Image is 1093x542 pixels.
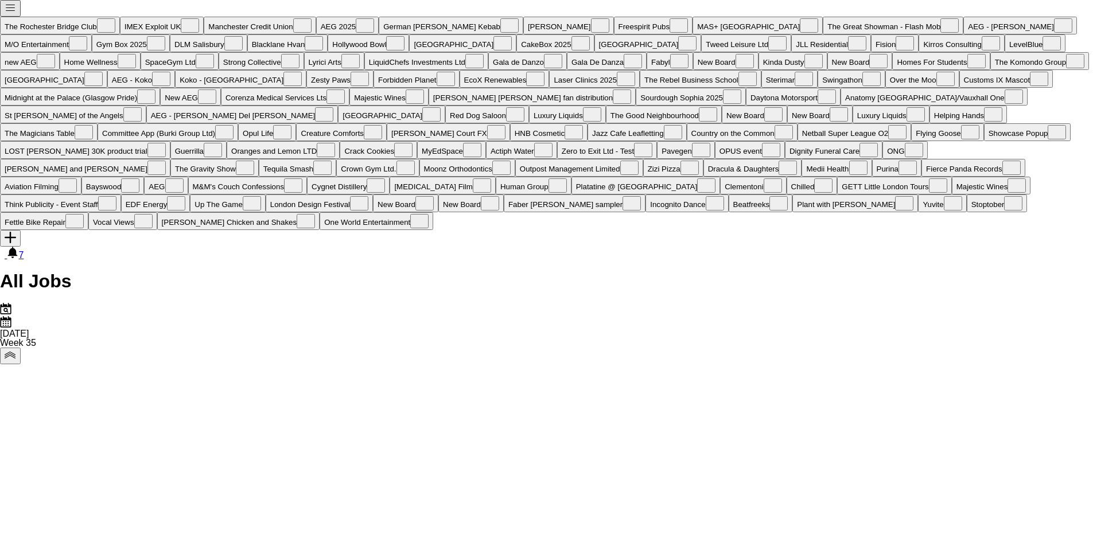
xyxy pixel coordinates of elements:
button: Laser Clinics 2025 [549,70,640,88]
button: The Good Neighbourhood [606,106,722,123]
button: Showcase Popup [984,123,1071,141]
button: [PERSON_NAME] [523,17,614,34]
button: Koko - [GEOGRAPHIC_DATA] [175,70,306,88]
button: [PERSON_NAME] Chicken and Shakes [157,212,320,230]
button: The Rebel Business School [640,70,761,88]
button: Over the Moo [885,70,959,88]
button: Crack Cookies [340,141,417,159]
button: Majestic Wines [349,88,429,106]
button: [PERSON_NAME] Court FX [387,123,510,141]
button: Opul Life [238,123,296,141]
button: Kinda Dusty [759,52,827,70]
button: CakeBox 2025 [516,34,594,52]
button: Beatfreeks [729,194,793,212]
button: LiquidChefs Investments Ltd [364,52,488,70]
button: Swingathon [818,70,885,88]
button: Human Group [496,177,571,194]
button: Pavegen [657,141,715,159]
button: Yuvite [918,194,966,212]
button: AEG - [PERSON_NAME] [963,17,1077,34]
button: New Board [693,52,759,70]
button: Sourdough Sophia 2025 [636,88,746,106]
button: Fision [871,34,919,52]
button: AEG [144,177,188,194]
button: London Design Festival [266,194,373,212]
button: Tweed Leisure Ltd [701,34,791,52]
button: EcoX Renewables [460,70,550,88]
button: IMEX Exploit UK [120,17,204,34]
button: New Board [827,52,893,70]
button: Creature Comforts [296,123,387,141]
button: AEG - [PERSON_NAME] Del [PERSON_NAME] [146,106,339,123]
button: Red Dog Saloon [445,106,529,123]
button: Netball Super League O2 [798,123,911,141]
button: Moonz Orthodontics [419,159,515,177]
button: New AEG [160,88,221,106]
button: Homes For Students [892,52,990,70]
button: New Board [722,106,787,123]
button: HNB Cosmetic [510,123,588,141]
button: Faber [PERSON_NAME] sampler [504,194,645,212]
button: Vocal Views [88,212,157,230]
button: Hollywood Bowl [328,34,409,52]
button: Jazz Cafe Leafletting [588,123,686,141]
button: Sterimar [761,70,818,88]
button: Luxury Liquids [529,106,606,123]
button: Dignity Funeral Care [785,141,882,159]
button: OPUS event [715,141,785,159]
button: Gym Box 2025 [92,34,170,52]
button: The Gravity Show [170,159,259,177]
button: MAS+ [GEOGRAPHIC_DATA] [693,17,823,34]
button: Fabyl [647,52,693,70]
button: Stoptober [967,194,1028,212]
button: Up The Game [190,194,265,212]
button: Plant with [PERSON_NAME] [792,194,918,212]
button: [GEOGRAPHIC_DATA] [409,34,516,52]
button: Flying Goose [911,123,984,141]
button: Purina [872,159,922,177]
button: Tequila Smash [259,159,336,177]
div: Chat Widget [1036,487,1093,542]
button: Crown Gym Ltd. [336,159,419,177]
button: Luxury Liquids [853,106,929,123]
button: SpaceGym Ltd [141,52,219,70]
button: Incognito Dance [645,194,728,212]
button: [PERSON_NAME] [PERSON_NAME] fan distribution [429,88,636,106]
button: Manchester Credit Union [204,17,316,34]
button: Customs IX Mascot [959,70,1053,88]
button: Cygnet Distillery [307,177,390,194]
button: Forbidden Planet [374,70,460,88]
span: 7 [18,250,24,260]
button: Medii Health [802,159,872,177]
button: Kirros Consulting [919,34,1004,52]
button: Bayswood [81,177,145,194]
button: Outpost Management Limited [515,159,643,177]
button: Zizi Pizza [643,159,703,177]
button: Zero to Exit Ltd - Test [557,141,657,159]
button: Actiph Water [486,141,557,159]
button: Helping Hands [929,106,1007,123]
button: New Board [787,106,853,123]
button: Fierce Panda Records [921,159,1025,177]
button: EDF Energy [121,194,190,212]
button: New Board [438,194,504,212]
button: Anatomy [GEOGRAPHIC_DATA]/Vauxhall One [841,88,1028,106]
button: AEG - Koko [107,70,175,88]
button: Home Wellness [60,52,141,70]
button: Platatine @ [GEOGRAPHIC_DATA] [571,177,721,194]
button: Committee App (Burki Group Ltd) [98,123,238,141]
button: [GEOGRAPHIC_DATA] [594,34,702,52]
button: Lyrici Arts [304,52,364,70]
button: Dracula & Daughters [703,159,802,177]
button: The Komondo Group [990,52,1089,70]
button: MyEdSpace [417,141,486,159]
button: Oranges and Lemon LTD [227,141,340,159]
button: DLM Salisbury [170,34,247,52]
button: Gala de Danzo [488,52,567,70]
button: JLL Residential [791,34,871,52]
button: One World Entertainment [320,212,433,230]
button: The Great Showman - Flash Mob [823,17,963,34]
button: Chilled [787,177,838,194]
button: Freespirit Pubs [614,17,693,34]
a: 7 [7,250,24,260]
